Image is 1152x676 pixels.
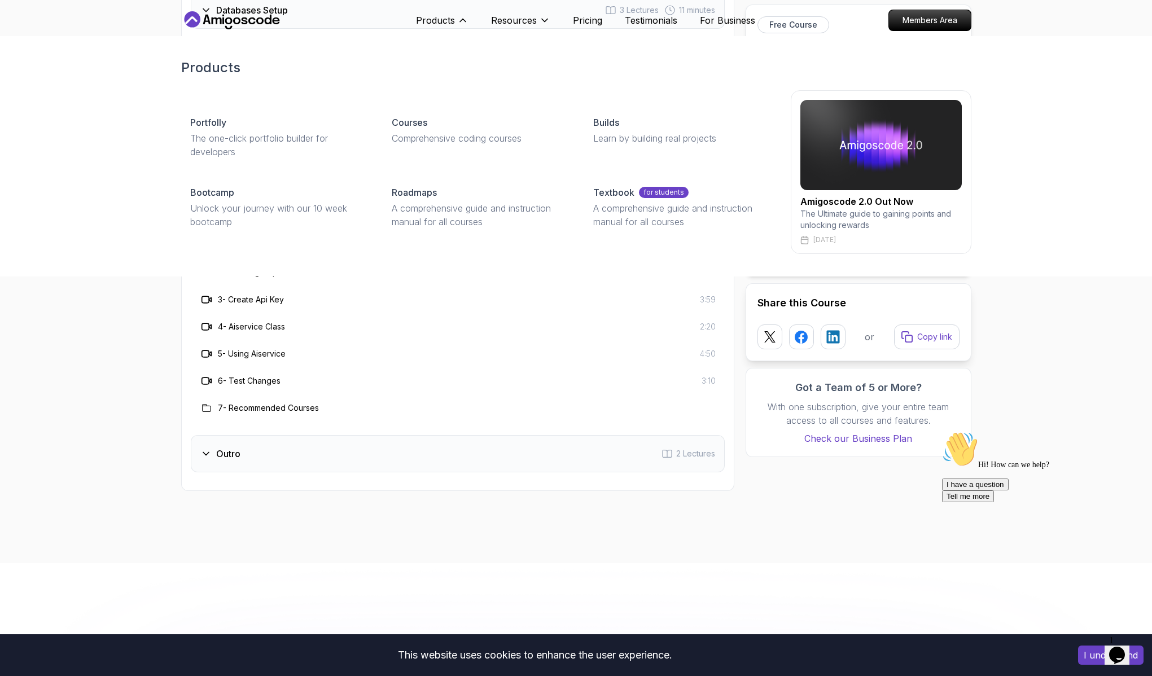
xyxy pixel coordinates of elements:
[181,59,971,77] h2: Products
[5,5,41,41] img: :wave:
[392,201,566,229] p: A comprehensive guide and instruction manual for all courses
[800,100,962,190] img: amigoscode 2.0
[791,90,971,254] a: amigoscode 2.0Amigoscode 2.0 Out NowThe Ultimate guide to gaining points and unlocking rewards[DATE]
[700,14,755,27] a: For Business
[218,402,319,414] h3: 7 - Recommended Courses
[5,5,208,76] div: 👋Hi! How can we help?I have a questionTell me more
[584,107,777,154] a: BuildsLearn by building real projects
[757,295,960,311] h2: Share this Course
[917,331,952,343] p: Copy link
[392,131,566,145] p: Comprehensive coding courses
[757,380,960,396] h3: Got a Team of 5 or More?
[5,34,112,42] span: Hi! How can we help?
[889,10,971,30] p: Members Area
[5,52,71,64] button: I have a question
[218,375,281,387] h3: 6 - Test Changes
[190,131,365,159] p: The one-click portfolio builder for developers
[938,427,1141,625] iframe: chat widget
[700,348,716,359] span: 4:50
[700,294,716,305] span: 3:59
[416,14,468,36] button: Products
[383,107,575,154] a: CoursesComprehensive coding courses
[392,116,427,129] p: Courses
[491,14,550,36] button: Resources
[218,348,286,359] h3: 5 - Using Aiservice
[190,201,365,229] p: Unlock your journey with our 10 week bootcamp
[639,187,689,198] p: for students
[800,195,962,208] h2: Amigoscode 2.0 Out Now
[181,107,374,168] a: PortfollyThe one-click portfolio builder for developers
[702,375,716,387] span: 3:10
[191,435,725,472] button: Outro2 Lectures
[865,330,874,344] p: or
[383,177,575,238] a: RoadmapsA comprehensive guide and instruction manual for all courses
[813,235,836,244] p: [DATE]
[5,64,56,76] button: Tell me more
[1105,631,1141,665] iframe: chat widget
[593,116,619,129] p: Builds
[181,177,374,238] a: BootcampUnlock your journey with our 10 week bootcamp
[573,14,602,27] a: Pricing
[584,177,777,238] a: Textbookfor studentsA comprehensive guide and instruction manual for all courses
[416,14,455,27] p: Products
[218,294,284,305] h3: 3 - Create Api Key
[894,324,960,349] button: Copy link
[800,208,962,231] p: The Ultimate guide to gaining points and unlocking rewards
[676,448,715,459] span: 2 Lectures
[8,643,1061,668] div: This website uses cookies to enhance the user experience.
[757,432,960,445] a: Check our Business Plan
[218,321,285,332] h3: 4 - Aiservice Class
[757,400,960,427] p: With one subscription, give your entire team access to all courses and features.
[491,14,537,27] p: Resources
[593,131,768,145] p: Learn by building real projects
[625,14,677,27] a: Testimonials
[190,186,234,199] p: Bootcamp
[190,116,226,129] p: Portfolly
[593,201,768,229] p: A comprehensive guide and instruction manual for all courses
[700,321,716,332] span: 2:20
[888,10,971,31] a: Members Area
[593,186,634,199] p: Textbook
[392,186,437,199] p: Roadmaps
[1078,646,1144,665] button: Accept cookies
[216,447,240,460] h3: Outro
